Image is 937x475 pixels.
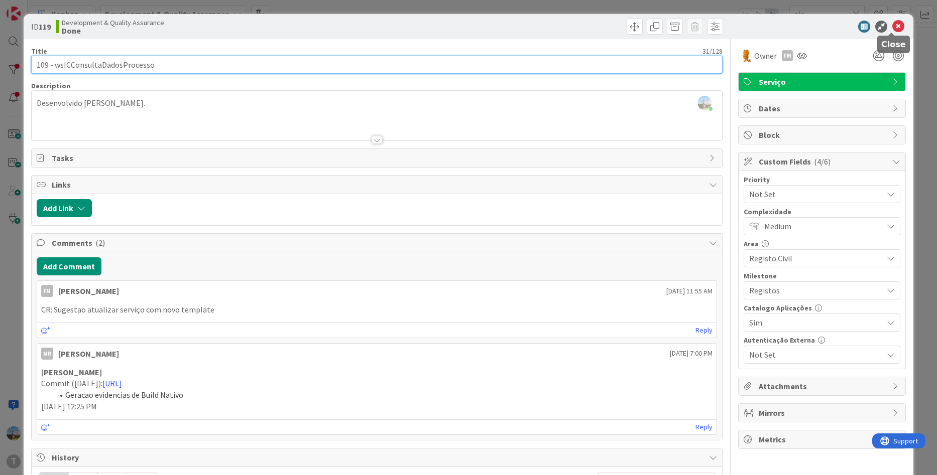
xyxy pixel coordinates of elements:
[52,237,705,249] span: Comments
[695,324,713,337] a: Reply
[814,156,831,167] span: ( 4/6 )
[41,401,97,411] span: [DATE] 12:25 PM
[31,21,51,33] span: ID
[759,155,887,168] span: Custom Fields
[666,286,713,296] span: [DATE] 11:55 AM
[749,251,878,265] span: Registo Civil
[52,152,705,164] span: Tasks
[58,285,119,297] div: [PERSON_NAME]
[759,129,887,141] span: Block
[62,27,164,35] b: Done
[759,407,887,419] span: Mirrors
[50,47,723,56] div: 31 / 128
[37,199,92,217] button: Add Link
[749,187,878,201] span: Not Set
[670,348,713,359] span: [DATE] 7:00 PM
[744,272,900,279] div: Milestone
[41,367,102,377] strong: [PERSON_NAME]
[759,380,887,392] span: Attachments
[759,76,887,88] span: Serviço
[37,257,101,275] button: Add Comment
[744,176,900,183] div: Priority
[52,451,705,463] span: History
[41,304,713,315] p: CR: Sugestao atualizar serviço com novo template
[58,348,119,360] div: [PERSON_NAME]
[749,283,878,297] span: Registos
[37,97,718,109] p: Desenvolvido [PERSON_NAME].
[41,285,53,297] div: FM
[881,40,906,49] h5: Close
[782,50,793,61] div: FM
[759,102,887,114] span: Dates
[697,96,712,110] img: rbRSAc01DXEKpQIPCc1LpL06ElWUjD6K.png
[764,219,878,233] span: Medium
[744,208,900,215] div: Complexidade
[21,2,46,14] span: Support
[749,348,878,362] span: Not Set
[31,47,47,56] label: Title
[695,421,713,433] a: Reply
[754,50,777,62] span: Owner
[759,433,887,445] span: Metrics
[740,50,752,62] img: RL
[62,19,164,27] span: Development & Quality Assurance
[31,56,723,74] input: type card name here...
[41,378,102,388] span: Commit ([DATE]):
[102,378,122,388] a: [URL]
[52,179,705,191] span: Links
[744,337,900,344] div: Autenticação Externa
[39,22,51,32] b: 119
[749,315,878,330] span: Sim
[95,238,105,248] span: ( 2 )
[31,81,70,90] span: Description
[65,390,183,400] span: Geracao evidencias de Build Nativo
[744,240,900,247] div: Area
[744,304,900,311] div: Catalogo Aplicações
[41,348,53,360] div: MR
